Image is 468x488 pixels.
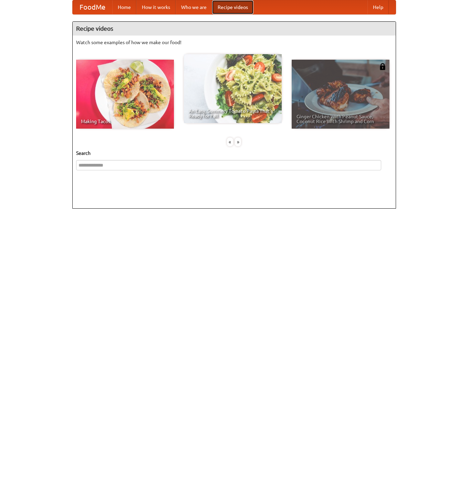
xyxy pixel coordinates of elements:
span: An Easy, Summery Tomato Pasta That's Ready for Fall [189,109,277,118]
h4: Recipe videos [73,22,396,36]
a: How it works [136,0,176,14]
a: FoodMe [73,0,112,14]
img: 483408.png [379,63,386,70]
div: « [227,138,233,146]
h5: Search [76,150,392,157]
a: An Easy, Summery Tomato Pasta That's Ready for Fall [184,54,282,123]
a: Making Tacos [76,60,174,129]
a: Recipe videos [212,0,253,14]
a: Help [367,0,389,14]
a: Home [112,0,136,14]
p: Watch some examples of how we make our food! [76,39,392,46]
div: » [235,138,241,146]
a: Who we are [176,0,212,14]
span: Making Tacos [81,119,169,124]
